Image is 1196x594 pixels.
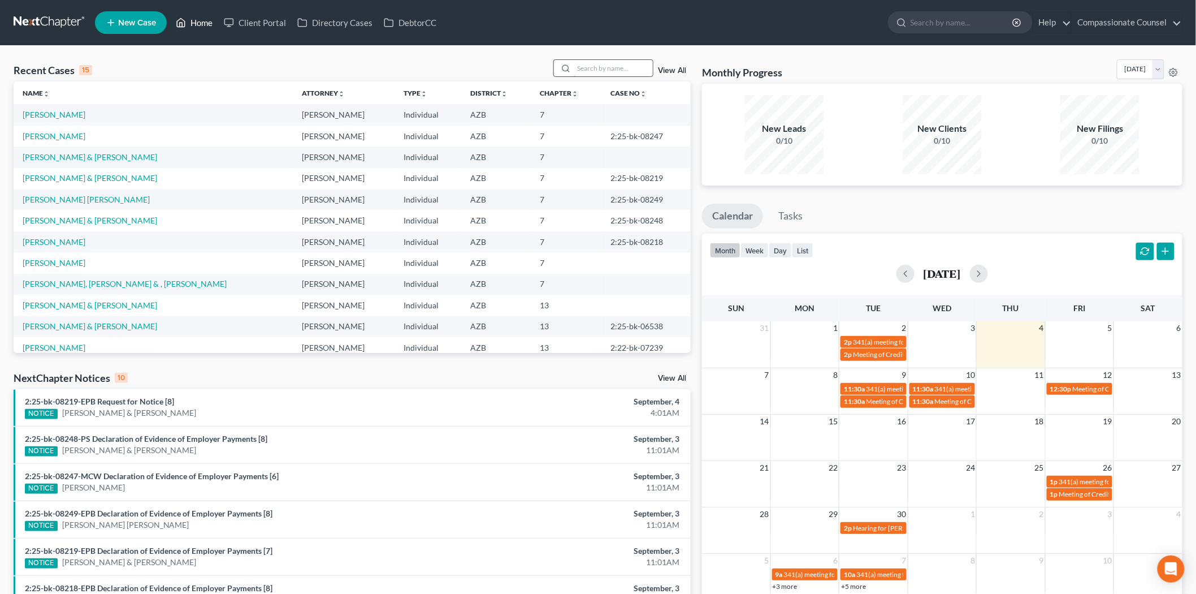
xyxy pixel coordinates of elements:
div: September, 3 [469,545,679,557]
span: 9 [1038,554,1045,567]
a: [PERSON_NAME] [23,131,85,141]
span: Thu [1003,303,1019,313]
a: +5 more [841,582,866,591]
span: 10 [965,368,976,382]
td: 7 [531,274,602,295]
a: [PERSON_NAME] & [PERSON_NAME] [62,445,197,456]
span: Meeting of Creditors for [PERSON_NAME] [866,397,991,406]
span: 22 [827,461,839,475]
h3: Monthly Progress [702,66,782,79]
span: 20 [1171,415,1182,428]
td: Individual [395,210,461,231]
span: 17 [965,415,976,428]
a: 2:25-bk-08219-EPB Declaration of Evidence of Employer Payments [7] [25,546,272,556]
div: NOTICE [25,409,58,419]
a: [PERSON_NAME] & [PERSON_NAME] [23,152,157,162]
span: 19 [1102,415,1113,428]
td: AZB [461,189,531,210]
i: unfold_more [338,91,345,97]
div: Open Intercom Messenger [1158,556,1185,583]
a: View All [658,375,686,382]
td: [PERSON_NAME] [293,104,395,125]
span: 11:30a [913,385,934,393]
a: Help [1033,12,1071,33]
td: [PERSON_NAME] [293,168,395,189]
span: 8 [969,554,976,567]
button: list [792,243,813,258]
td: 13 [531,337,602,358]
td: 7 [531,147,602,167]
td: 7 [531,252,602,273]
div: New Clients [903,122,982,135]
a: [PERSON_NAME] & [PERSON_NAME] [23,321,157,331]
td: AZB [461,252,531,273]
td: Individual [395,231,461,252]
td: 7 [531,189,602,210]
td: AZB [461,274,531,295]
div: 0/10 [903,135,982,147]
td: AZB [461,168,531,189]
span: 24 [965,461,976,475]
td: [PERSON_NAME] [293,337,395,358]
td: 13 [531,316,602,337]
td: 2:25-bk-08248 [602,210,691,231]
div: 11:01AM [469,557,679,568]
td: 13 [531,295,602,316]
span: 11:30a [844,385,865,393]
div: NOTICE [25,484,58,494]
div: 0/10 [745,135,824,147]
div: September, 4 [469,396,679,407]
div: NOTICE [25,521,58,531]
span: 21 [759,461,770,475]
span: 10 [1102,554,1113,567]
span: 4 [1176,507,1182,521]
span: 23 [896,461,908,475]
span: 31 [759,321,770,335]
a: Calendar [702,204,763,229]
span: 3 [1107,507,1113,521]
span: 341(a) meeting for [PERSON_NAME] & [PERSON_NAME] [PERSON_NAME] [853,338,1076,346]
td: [PERSON_NAME] [293,252,395,273]
span: Sun [728,303,744,313]
td: 7 [531,168,602,189]
td: [PERSON_NAME] [293,295,395,316]
a: [PERSON_NAME], [PERSON_NAME] & , [PERSON_NAME] [23,279,227,289]
span: Mon [795,303,815,313]
i: unfold_more [640,91,647,97]
a: DebtorCC [378,12,442,33]
a: [PERSON_NAME] [23,237,85,247]
span: 341(a) meeting for [PERSON_NAME] [856,570,965,579]
td: AZB [461,316,531,337]
button: day [769,243,792,258]
a: +3 more [773,582,798,591]
div: NOTICE [25,446,58,457]
span: Fri [1073,303,1085,313]
a: [PERSON_NAME] & [PERSON_NAME] [62,407,197,419]
a: [PERSON_NAME] [23,258,85,268]
a: Case Nounfold_more [611,89,647,97]
button: week [740,243,769,258]
span: 5 [764,554,770,567]
span: Tue [866,303,881,313]
a: [PERSON_NAME] & [PERSON_NAME] [23,173,157,183]
i: unfold_more [501,91,508,97]
a: [PERSON_NAME] [PERSON_NAME] [23,195,150,204]
span: 2p [844,350,852,359]
div: 10 [115,373,128,383]
td: AZB [461,295,531,316]
div: 11:01AM [469,482,679,493]
span: 10a [844,570,855,579]
span: 2 [1038,507,1045,521]
td: Individual [395,189,461,210]
a: Districtunfold_more [470,89,508,97]
td: 2:25-bk-08249 [602,189,691,210]
span: 9 [901,368,908,382]
td: Individual [395,147,461,167]
span: 8 [832,368,839,382]
td: 2:25-bk-08219 [602,168,691,189]
span: 27 [1171,461,1182,475]
a: [PERSON_NAME] & [PERSON_NAME] [62,557,197,568]
span: 25 [1034,461,1045,475]
h2: [DATE] [924,268,961,279]
span: 12 [1102,368,1113,382]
